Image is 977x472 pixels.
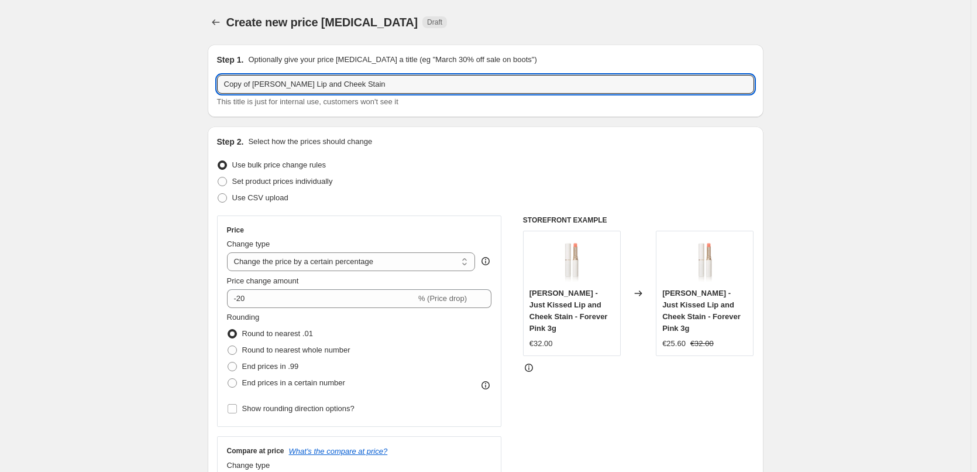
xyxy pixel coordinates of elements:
[529,289,608,333] span: [PERSON_NAME] - Just Kissed Lip and Cheek Stain - Forever Pink 3g
[242,404,355,413] span: Show rounding direction options?
[217,54,244,66] h2: Step 1.
[242,329,313,338] span: Round to nearest .01
[227,240,270,248] span: Change type
[227,461,270,470] span: Change type
[217,97,398,106] span: This title is just for internal use, customers won't see it
[548,237,595,284] img: jane-iredale-just-kissed-lip-and-cheek-stain-forever-pink-3g-661357_80x.png
[529,339,553,348] span: €32.00
[242,378,345,387] span: End prices in a certain number
[232,160,326,169] span: Use bulk price change rules
[662,339,686,348] span: €25.60
[690,339,714,348] span: €32.00
[248,54,536,66] p: Optionally give your price [MEDICAL_DATA] a title (eg "March 30% off sale on boots")
[227,313,260,321] span: Rounding
[242,362,299,371] span: End prices in .99
[217,136,244,148] h2: Step 2.
[217,75,754,94] input: 30% off holiday sale
[523,216,754,225] h6: STOREFRONT EXAMPLE
[208,14,224,30] button: Price change jobs
[427,18,442,27] span: Draft
[418,294,467,303] span: % (Price drop)
[226,16,418,29] span: Create new price [MEDICAL_DATA]
[227,289,416,308] input: -15
[227,446,284,456] h3: Compare at price
[248,136,372,148] p: Select how the prices should change
[682,237,728,284] img: jane-iredale-just-kissed-lip-and-cheek-stain-forever-pink-3g-661357_80x.png
[227,225,244,235] h3: Price
[480,255,491,267] div: help
[289,447,388,456] button: What's the compare at price?
[662,289,741,333] span: [PERSON_NAME] - Just Kissed Lip and Cheek Stain - Forever Pink 3g
[242,346,350,354] span: Round to nearest whole number
[232,193,288,202] span: Use CSV upload
[232,177,333,186] span: Set product prices individually
[227,276,299,285] span: Price change amount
